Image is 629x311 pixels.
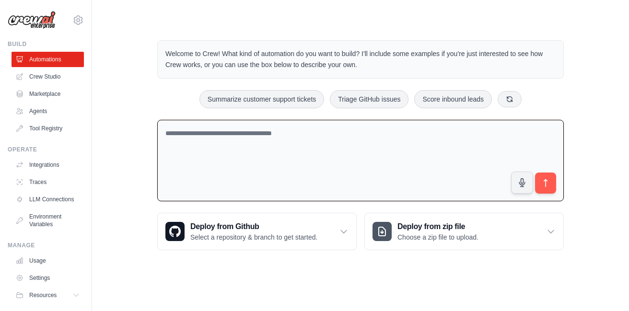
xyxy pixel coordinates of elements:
p: Select a repository & branch to get started. [190,232,317,242]
div: Manage [8,242,84,249]
button: Summarize customer support tickets [199,90,324,108]
a: Tool Registry [12,121,84,136]
a: Agents [12,104,84,119]
a: Automations [12,52,84,67]
a: LLM Connections [12,192,84,207]
p: Welcome to Crew! What kind of automation do you want to build? I'll include some examples if you'... [165,48,556,70]
span: Resources [29,291,57,299]
h3: Deploy from zip file [397,221,478,232]
a: Usage [12,253,84,268]
a: Settings [12,270,84,286]
a: Marketplace [12,86,84,102]
a: Traces [12,174,84,190]
div: Build [8,40,84,48]
a: Environment Variables [12,209,84,232]
button: Score inbound leads [414,90,492,108]
a: Crew Studio [12,69,84,84]
button: Resources [12,288,84,303]
a: Integrations [12,157,84,173]
button: Triage GitHub issues [330,90,408,108]
div: Operate [8,146,84,153]
img: Logo [8,11,56,29]
p: Choose a zip file to upload. [397,232,478,242]
h3: Deploy from Github [190,221,317,232]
